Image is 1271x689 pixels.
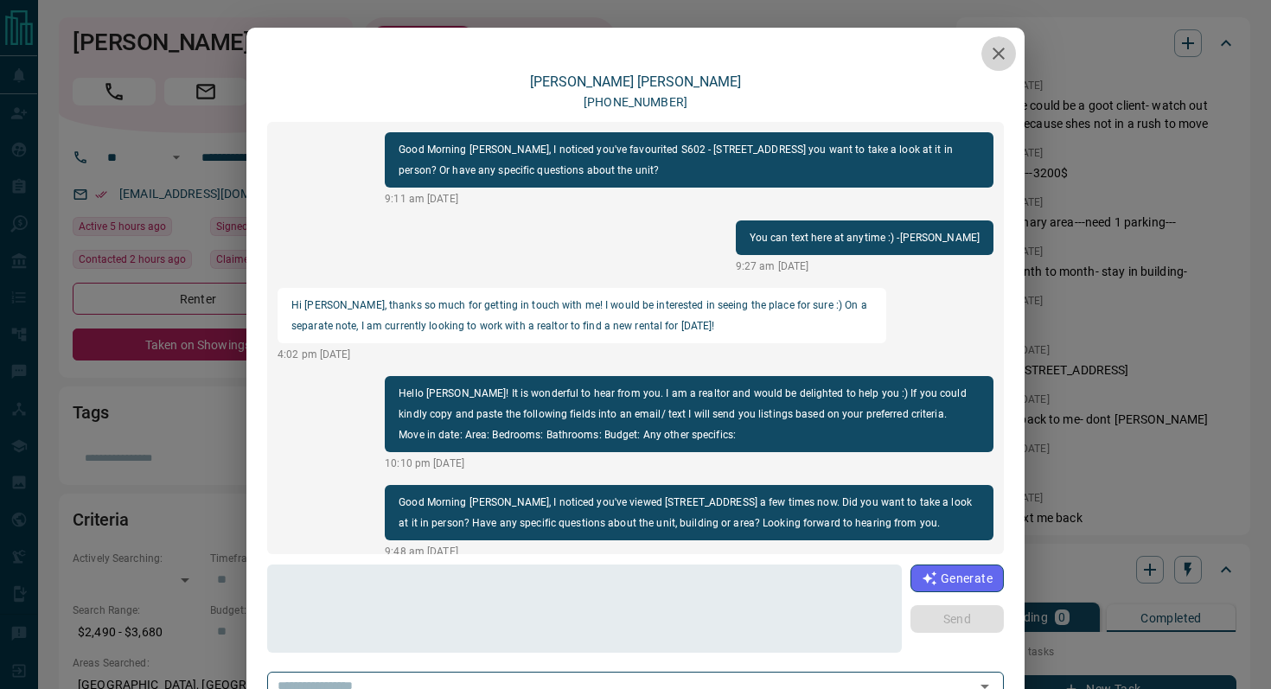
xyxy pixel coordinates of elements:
button: Generate [910,565,1004,592]
p: 10:10 pm [DATE] [385,456,993,471]
p: 9:11 am [DATE] [385,191,993,207]
p: 9:27 am [DATE] [736,258,993,274]
p: You can text here at anytime :) -[PERSON_NAME] [750,227,980,248]
p: Good Morning [PERSON_NAME], I noticed you've viewed [STREET_ADDRESS] a few times now. Did you wan... [399,492,980,533]
p: [PHONE_NUMBER] [584,93,687,112]
p: Good Morning [PERSON_NAME], I noticed you've favourited S602 - [STREET_ADDRESS] you want to take ... [399,139,980,181]
p: Hello [PERSON_NAME]! It is wonderful to hear from you. I am a realtor and would be delighted to h... [399,383,980,445]
a: [PERSON_NAME] [PERSON_NAME] [530,73,741,90]
p: 4:02 pm [DATE] [278,347,886,362]
p: 9:48 am [DATE] [385,544,993,559]
p: Hi [PERSON_NAME], thanks so much for getting in touch with me! I would be interested in seeing th... [291,295,872,336]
